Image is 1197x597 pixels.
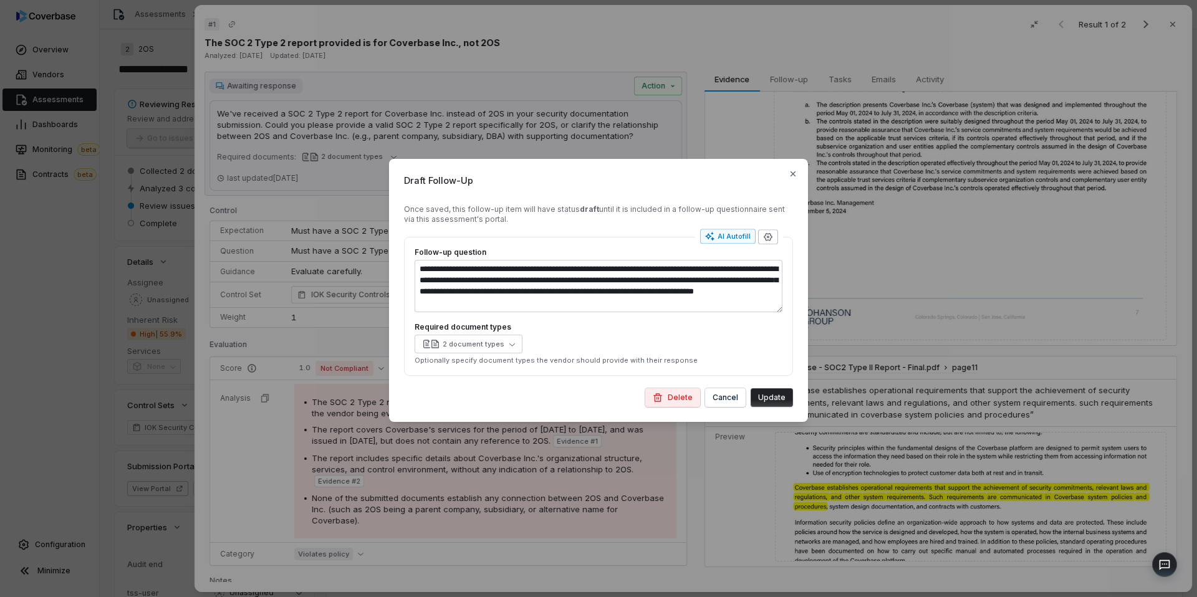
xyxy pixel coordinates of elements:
div: AI Autofill [705,232,751,242]
div: 2 document types [443,340,504,349]
label: Required document types [415,322,782,332]
button: Cancel [705,388,746,407]
strong: draft [580,204,599,214]
p: Optionally specify document types the vendor should provide with their response [415,356,782,365]
button: Update [751,388,793,407]
div: Once saved, this follow-up item will have status until it is included in a follow-up questionnair... [404,204,793,224]
button: AI Autofill [700,229,756,244]
button: Delete [645,388,700,407]
span: Draft Follow-Up [404,174,793,187]
label: Follow-up question [415,247,782,257]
